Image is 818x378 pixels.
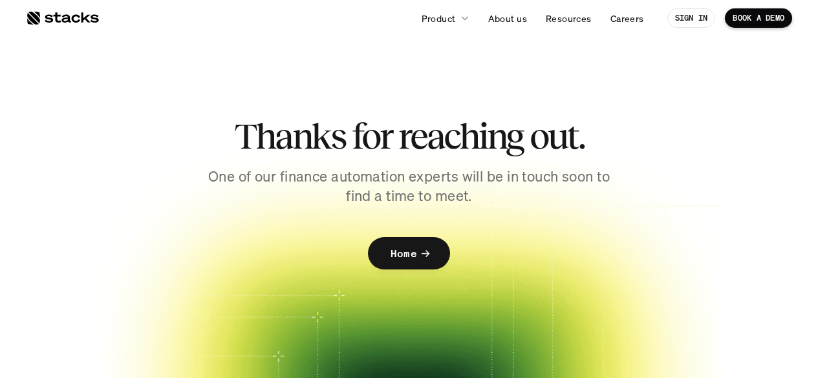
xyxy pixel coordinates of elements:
p: Careers [610,12,644,25]
p: About us [488,12,527,25]
p: SIGN IN [675,14,708,23]
a: BOOK A DEMO [725,8,792,28]
p: One of our finance automation experts will be in touch soon to find a time to meet. [199,167,619,207]
a: About us [480,6,535,30]
p: Home [391,244,417,263]
a: Home [368,237,450,269]
p: Resources [546,12,592,25]
p: Product [422,12,456,25]
a: Careers [603,6,652,30]
a: SIGN IN [667,8,716,28]
p: BOOK A DEMO [733,14,784,23]
a: Resources [538,6,599,30]
h2: Thanks for reaching out. [231,116,587,156]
